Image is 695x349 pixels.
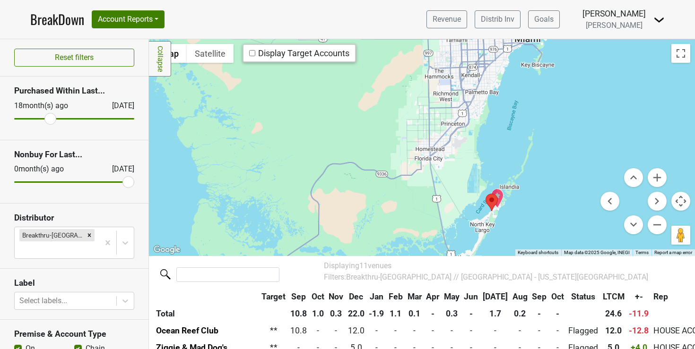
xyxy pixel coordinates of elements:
[586,21,643,30] span: [PERSON_NAME]
[510,289,530,306] th: Aug: activate to sort column ascending
[405,323,424,340] td: -
[627,289,652,306] th: +-: activate to sort column ascending
[14,150,134,160] h3: Nonbuy For Last...
[14,163,89,175] div: 0 month(s) ago
[151,244,182,256] a: Open this area in Google Maps (opens a new window)
[442,289,462,306] th: May: activate to sort column ascending
[462,289,481,306] th: Jun: activate to sort column ascending
[346,289,367,306] th: Dec: activate to sort column ascending
[462,323,481,340] td: -
[154,306,260,323] th: Total
[309,323,327,340] td: -
[486,194,498,211] div: Key Largo Angler's Club
[653,14,665,26] img: Dropdown Menu
[288,306,309,323] th: 10.8
[654,250,692,255] a: Report a map error
[629,309,649,318] span: -11.9
[671,192,690,211] button: Map camera controls
[156,326,218,335] a: Ocean Reef Club
[530,306,549,323] th: -
[30,9,84,29] a: BreakDown
[92,10,165,28] button: Account Reports
[187,44,234,63] button: Show satellite imagery
[288,289,309,306] th: Sep: activate to sort column ascending
[600,306,627,323] th: 24.6
[386,323,405,340] td: -
[424,306,442,323] th: -
[14,278,134,288] h3: Label
[426,10,467,28] a: Revenue
[14,86,134,96] h3: Purchased Within Last...
[288,323,309,340] td: 10.8
[648,192,667,211] button: Move right
[624,168,643,187] button: Move up
[309,289,327,306] th: Oct: activate to sort column ascending
[154,289,260,306] th: &nbsp;: activate to sort column ascending
[14,100,89,111] div: 18 month(s) ago
[528,10,560,28] a: Goals
[346,323,367,340] td: 12.0
[566,289,601,306] th: Status: activate to sort column ascending
[149,41,171,77] a: Collapse
[530,289,549,306] th: Sep: activate to sort column ascending
[648,215,667,234] button: Zoom out
[14,49,134,67] button: Reset filters
[564,250,630,255] span: Map data ©2025 Google, INEGI
[424,323,442,340] td: -
[346,306,367,323] th: 22.0
[480,289,510,306] th: Jul: activate to sort column ascending
[405,306,424,323] th: 0.1
[530,323,549,340] td: -
[491,188,504,208] div: Ocean Reef Club
[480,323,510,340] td: -
[84,229,95,241] div: Remove Breakthru-FL
[627,323,652,340] td: -12.8
[442,306,462,323] th: 0.3
[549,306,566,323] th: -
[442,323,462,340] td: -
[367,306,387,323] th: -1.9
[462,306,481,323] th: -
[386,306,405,323] th: 1.1
[367,323,387,340] td: -
[405,289,424,306] th: Mar: activate to sort column ascending
[510,306,530,323] th: 0.2
[151,244,182,256] img: Google
[671,226,690,245] button: Drag Pegman onto the map to open Street View
[326,306,346,323] th: 0.3
[475,10,521,28] a: Distrib Inv
[309,306,327,323] th: 1.0
[600,289,627,306] th: LTCM: activate to sort column ascending
[14,213,134,223] h3: Distributor
[104,163,134,175] div: [DATE]
[386,289,405,306] th: Feb: activate to sort column ascending
[326,289,346,306] th: Nov: activate to sort column ascending
[671,44,690,63] button: Toggle fullscreen view
[648,168,667,187] button: Zoom in
[549,289,566,306] th: Oct: activate to sort column ascending
[480,306,510,323] th: 1.7
[582,8,646,20] div: [PERSON_NAME]
[510,323,530,340] td: -
[518,249,558,256] button: Keyboard shortcuts
[104,100,134,111] div: [DATE]
[635,250,649,255] a: Terms (opens in new tab)
[549,323,566,340] td: -
[624,215,643,234] button: Move down
[326,323,346,340] td: -
[367,289,387,306] th: Jan: activate to sort column ascending
[260,289,288,306] th: Target: activate to sort column ascending
[600,323,627,340] td: 12.0
[600,192,619,211] button: Move left
[566,323,601,340] td: Flagged
[14,329,134,339] h3: Premise & Account Type
[249,48,349,59] div: Display Target Accounts
[19,229,84,241] div: Breakthru-[GEOGRAPHIC_DATA]
[424,289,442,306] th: Apr: activate to sort column ascending
[346,272,648,281] span: Breakthru-[GEOGRAPHIC_DATA] // [GEOGRAPHIC_DATA] - [US_STATE][GEOGRAPHIC_DATA]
